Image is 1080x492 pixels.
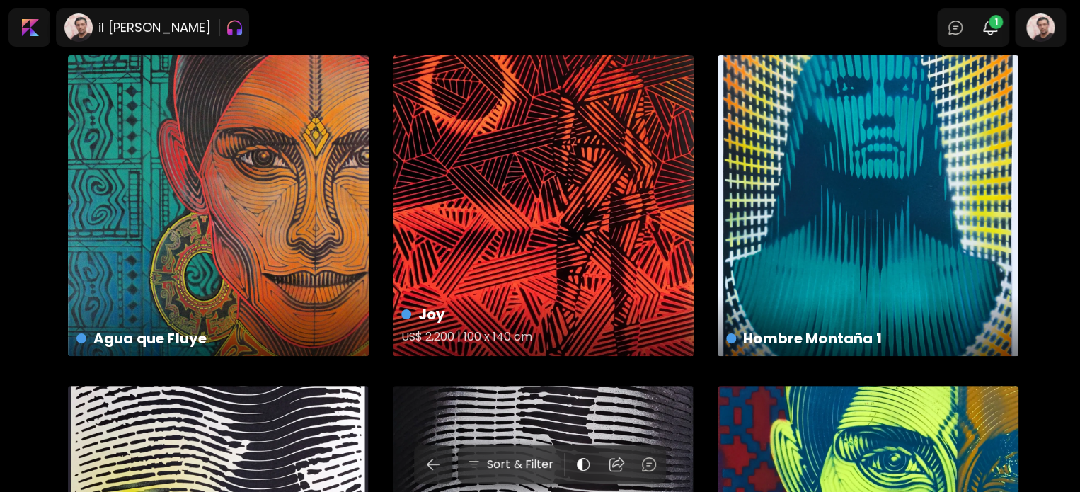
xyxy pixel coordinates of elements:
[226,16,243,39] button: pauseOutline IconGradient Icon
[401,325,682,353] h5: US$ 2,200 | 100 x 140 cm
[68,55,369,356] a: Agua que Fluyehttps://cdn.kaleido.art/CDN/Artwork/176206/Primary/medium.webp?updated=781315
[982,19,999,36] img: bellIcon
[978,16,1002,40] button: bellIcon1
[640,456,657,473] img: chatIcon
[401,304,682,325] h4: Joy
[425,456,442,473] img: back
[393,55,694,356] a: JoyUS$ 2,200 | 100 x 140 cmhttps://cdn.kaleido.art/CDN/Artwork/176088/Primary/medium.webp?updated...
[414,445,452,484] button: back
[226,16,243,39] img: Gradient Icon
[718,55,1018,356] a: Hombre Montaña 1https://cdn.kaleido.art/CDN/Artwork/175913/Primary/medium.webp?updated=779705
[989,15,1003,29] span: 1
[726,328,1007,349] h4: Hombre Montaña 1
[414,445,458,484] a: back
[76,328,357,349] h4: Agua que Fluye
[947,19,964,36] img: chatIcon
[487,456,554,473] h6: Sort & Filter
[98,19,211,36] h6: il [PERSON_NAME]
